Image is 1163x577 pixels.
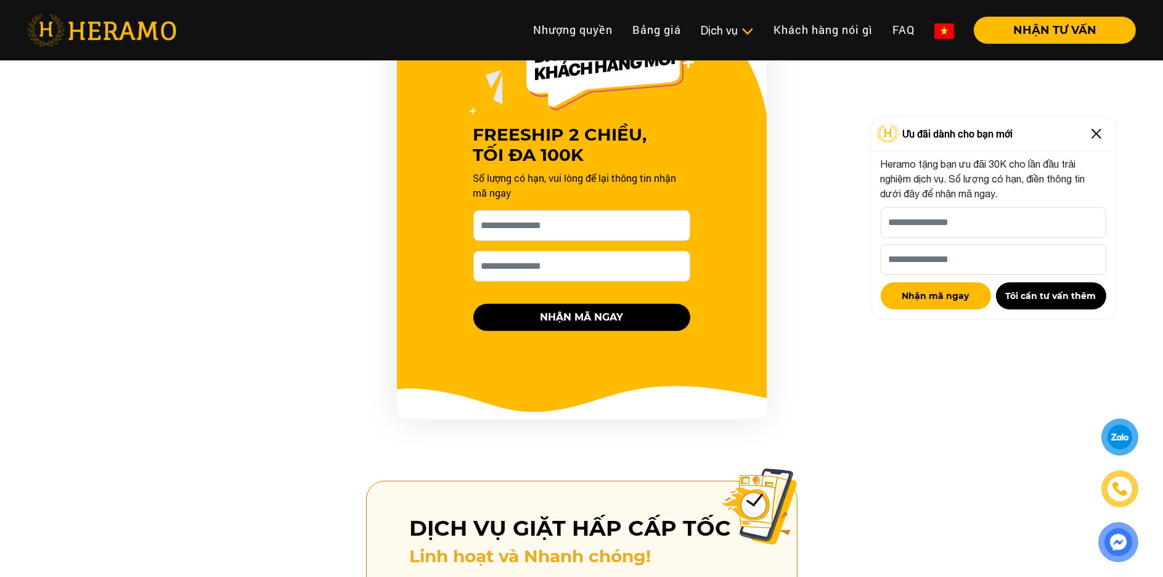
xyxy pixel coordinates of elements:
img: Logo [876,125,900,143]
h4: Linh hoạt và Nhanh chóng! [410,546,754,567]
h3: Dịch vụ giặt hấp cấp tốc [410,515,754,541]
button: NHẬN MÃ NGAY [473,304,690,331]
img: heramo-logo.png [27,14,176,46]
h3: FREESHIP 2 CHIỀU, TỐI ĐA 100K [473,125,690,166]
img: subToggleIcon [741,25,754,38]
button: Nhận mã ngay [881,282,991,309]
button: NHẬN TƯ VẤN [974,17,1136,44]
a: phone-icon [1102,471,1138,507]
img: vn-flag.png [934,23,954,39]
img: phone-icon [1111,479,1130,498]
a: NHẬN TƯ VẤN [964,25,1136,36]
p: Số lượng có hạn, vui lòng để lại thông tin nhận mã ngay [473,171,690,200]
a: Bảng giá [622,17,691,43]
div: Dịch vụ [701,22,754,39]
img: Close [1087,124,1106,144]
a: Nhượng quyền [523,17,622,43]
p: Heramo tặng bạn ưu đãi 30K cho lần đầu trải nghiệm dịch vụ. Số lượng có hạn, điền thông tin dưới ... [881,157,1106,201]
button: Tôi cần tư vấn thêm [996,282,1106,309]
span: Ưu đãi dành cho bạn mới [903,126,1013,141]
a: Khách hàng nói gì [764,17,883,43]
a: FAQ [883,17,924,43]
